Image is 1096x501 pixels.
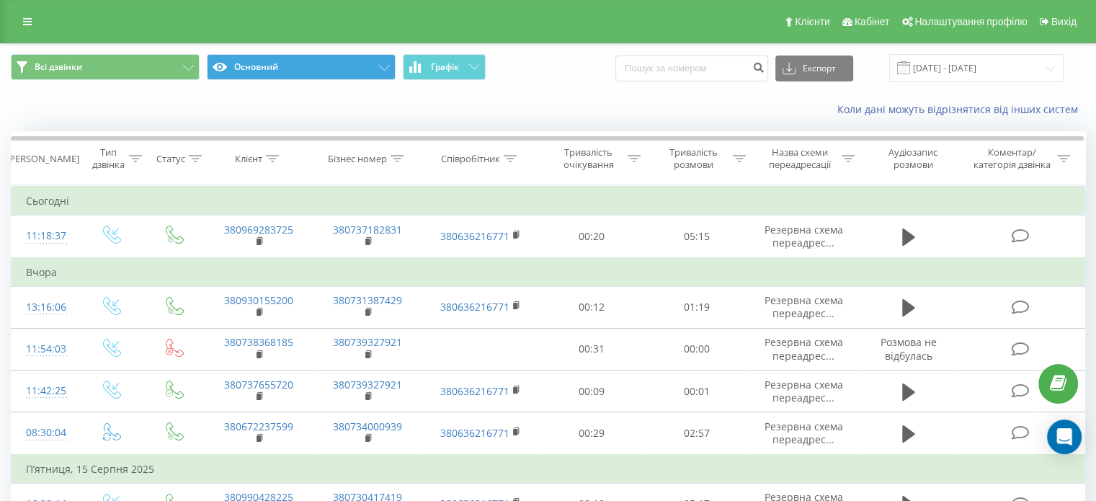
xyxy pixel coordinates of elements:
[440,229,509,243] a: 380636216771
[540,328,644,370] td: 00:31
[1047,420,1082,454] div: Open Intercom Messenger
[644,328,749,370] td: 00:00
[855,16,890,27] span: Кабінет
[431,62,459,72] span: Графік
[11,54,200,80] button: Всі дзвінки
[644,216,749,258] td: 05:15
[26,419,64,447] div: 08:30:04
[540,412,644,455] td: 00:29
[12,258,1085,287] td: Вчора
[762,146,838,171] div: Назва схеми переадресації
[657,146,729,171] div: Тривалість розмови
[837,102,1085,116] a: Коли дані можуть відрізнятися вiд інших систем
[26,335,64,363] div: 11:54:03
[644,286,749,328] td: 01:19
[615,56,768,81] input: Пошук за номером
[333,335,402,349] a: 380739327921
[644,371,749,412] td: 00:01
[12,187,1085,216] td: Сьогодні
[26,222,64,250] div: 11:18:37
[12,455,1085,484] td: П’ятниця, 15 Серпня 2025
[156,153,185,165] div: Статус
[1051,16,1077,27] span: Вихід
[235,153,262,165] div: Клієнт
[765,420,843,446] span: Резервна схема переадрес...
[333,223,402,236] a: 380737182831
[333,293,402,307] a: 380731387429
[224,335,293,349] a: 380738368185
[441,153,500,165] div: Співробітник
[35,61,82,73] span: Всі дзвінки
[224,420,293,433] a: 380672237599
[440,300,509,314] a: 380636216771
[765,293,843,320] span: Резервна схема переадрес...
[765,378,843,404] span: Резервна схема переадрес...
[26,377,64,405] div: 11:42:25
[6,153,79,165] div: [PERSON_NAME]
[333,420,402,433] a: 380734000939
[403,54,486,80] button: Графік
[765,335,843,362] span: Резервна схема переадрес...
[224,378,293,391] a: 380737655720
[440,426,509,440] a: 380636216771
[333,378,402,391] a: 380739327921
[440,384,509,398] a: 380636216771
[328,153,387,165] div: Бізнес номер
[795,16,830,27] span: Клієнти
[26,293,64,322] div: 13:16:06
[553,146,625,171] div: Тривалість очікування
[207,54,396,80] button: Основний
[914,16,1027,27] span: Налаштування профілю
[540,371,644,412] td: 00:09
[871,146,955,171] div: Аудіозапис розмови
[969,146,1053,171] div: Коментар/категорія дзвінка
[775,56,853,81] button: Експорт
[224,293,293,307] a: 380930155200
[224,223,293,236] a: 380969283725
[540,216,644,258] td: 00:20
[765,223,843,249] span: Резервна схема переадрес...
[644,412,749,455] td: 02:57
[91,146,125,171] div: Тип дзвінка
[881,335,937,362] span: Розмова не відбулась
[540,286,644,328] td: 00:12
